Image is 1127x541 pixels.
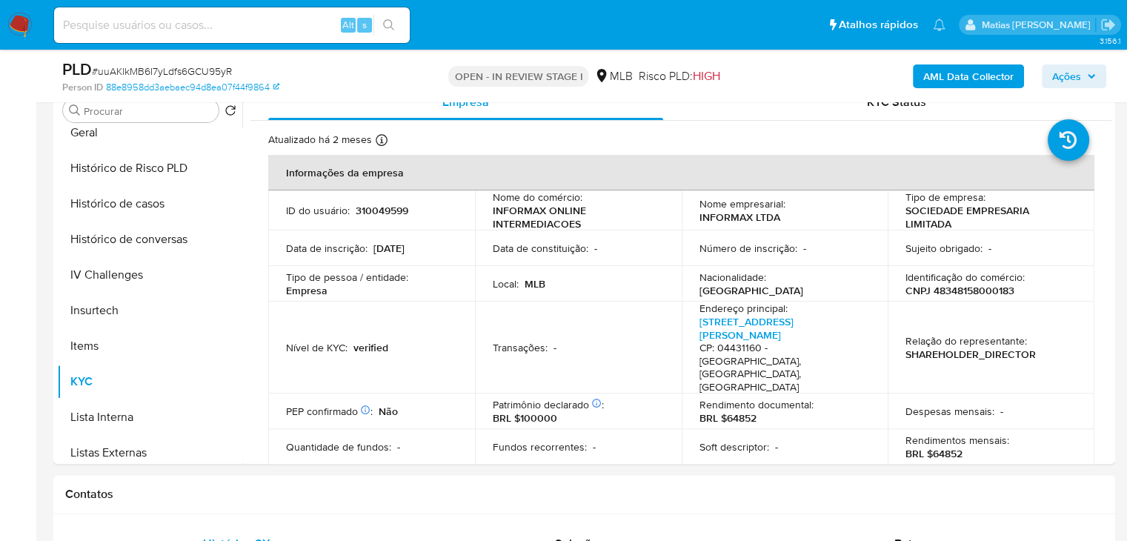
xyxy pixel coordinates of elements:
button: Ações [1042,64,1106,88]
p: ID do usuário : [286,204,350,217]
p: Tipo de pessoa / entidade : [286,270,408,284]
span: s [362,18,367,32]
button: Insurtech [57,293,242,328]
span: # uuAKlkMB6I7yLdfs6GCU95yR [92,64,232,79]
button: Procurar [69,104,81,116]
p: SOCIEDADE EMPRESARIA LIMITADA [905,204,1071,230]
p: Atualizado há 2 meses [268,133,372,147]
p: Rendimentos mensais : [905,434,1009,447]
b: Person ID [62,81,103,94]
span: Atalhos rápidos [839,17,918,33]
button: AML Data Collector [913,64,1024,88]
p: Sujeito obrigado : [905,242,983,255]
p: Fundos recorrentes : [493,440,587,454]
p: - [988,242,991,255]
p: Endereço principal : [699,302,788,315]
p: CNPJ 48348158000183 [905,284,1014,297]
button: Histórico de Risco PLD [57,150,242,186]
a: 88e8958dd3aebaec94d8ea07f44f9864 [106,81,279,94]
p: Nome empresarial : [699,197,785,210]
button: search-icon [373,15,404,36]
p: Nível de KYC : [286,341,348,354]
p: [DATE] [373,242,405,255]
p: - [593,440,596,454]
p: 310049599 [356,204,408,217]
p: Local : [493,277,519,291]
h1: Contatos [65,487,1103,502]
p: INFORMAX ONLINE INTERMEDIACOES [493,204,658,230]
p: Patrimônio declarado : [493,398,604,411]
p: MLB [525,277,545,291]
p: Número de inscrição : [699,242,797,255]
button: KYC [57,364,242,399]
div: MLB [594,68,632,84]
th: Informações da empresa [268,155,1094,190]
b: AML Data Collector [923,64,1014,88]
p: - [775,440,778,454]
button: Retornar ao pedido padrão [225,104,236,121]
button: Histórico de casos [57,186,242,222]
button: Histórico de conversas [57,222,242,257]
p: Tipo de empresa : [905,190,985,204]
p: Relação do representante : [905,334,1027,348]
input: Procurar [84,104,213,118]
p: matias.logusso@mercadopago.com.br [981,18,1095,32]
p: OPEN - IN REVIEW STAGE I [448,66,588,87]
a: [STREET_ADDRESS][PERSON_NAME] [699,314,794,342]
p: - [1000,405,1003,418]
button: Lista Interna [57,399,242,435]
a: Sair [1100,17,1116,33]
p: - [803,242,806,255]
p: Quantidade de fundos : [286,440,391,454]
button: Items [57,328,242,364]
p: Soft descriptor : [699,440,769,454]
a: Notificações [933,19,945,31]
p: Data de constituição : [493,242,588,255]
p: INFORMAX LTDA [699,210,780,224]
p: Nacionalidade : [699,270,766,284]
p: BRL $64852 [905,447,963,460]
p: [GEOGRAPHIC_DATA] [699,284,803,297]
h4: CP: 04431160 - [GEOGRAPHIC_DATA], [GEOGRAPHIC_DATA], [GEOGRAPHIC_DATA] [699,342,865,394]
p: Empresa [286,284,328,297]
span: Risco PLD: [638,68,719,84]
p: Identificação do comércio : [905,270,1025,284]
p: Data de inscrição : [286,242,368,255]
p: - [594,242,597,255]
button: Listas Externas [57,435,242,471]
p: - [553,341,556,354]
span: HIGH [692,67,719,84]
button: Geral [57,115,242,150]
span: Ações [1052,64,1081,88]
p: BRL $64852 [699,411,757,425]
p: BRL $100000 [493,411,557,425]
p: Nome do comércio : [493,190,582,204]
p: Despesas mensais : [905,405,994,418]
span: 3.156.1 [1099,35,1120,47]
p: Não [379,405,398,418]
p: Transações : [493,341,548,354]
button: IV Challenges [57,257,242,293]
p: Rendimento documental : [699,398,814,411]
p: PEP confirmado : [286,405,373,418]
span: Alt [342,18,354,32]
p: - [397,440,400,454]
p: SHAREHOLDER_DIRECTOR [905,348,1036,361]
input: Pesquise usuários ou casos... [54,16,410,35]
b: PLD [62,57,92,81]
p: verified [353,341,388,354]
